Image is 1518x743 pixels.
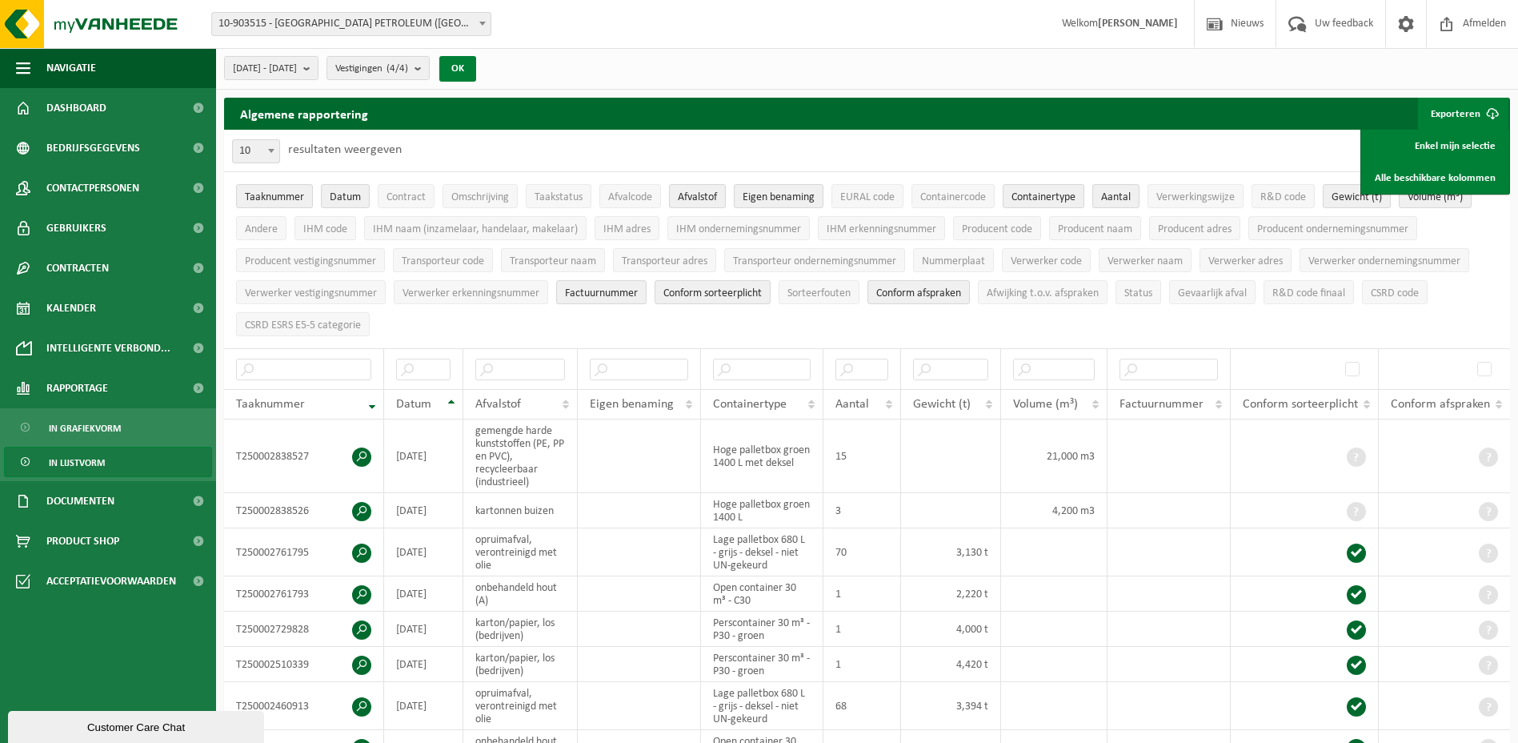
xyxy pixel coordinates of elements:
span: Status [1124,287,1152,299]
button: Producent naamProducent naam: Activate to sort [1049,216,1141,240]
span: Datum [330,191,361,203]
td: T250002838527 [224,420,384,493]
button: OmschrijvingOmschrijving: Activate to sort [443,184,518,208]
span: 10 [232,139,280,163]
span: Bedrijfsgegevens [46,128,140,168]
count: (4/4) [387,63,408,74]
span: In grafiekvorm [49,413,121,444]
span: IHM erkenningsnummer [827,223,936,235]
span: Taakstatus [535,191,583,203]
span: Verwerker erkenningsnummer [403,287,539,299]
span: Gevaarlijk afval [1178,287,1247,299]
span: Factuurnummer [565,287,638,299]
button: OK [439,56,476,82]
button: Vestigingen(4/4) [326,56,430,80]
span: Producent naam [1058,223,1132,235]
span: Conform afspraken [876,287,961,299]
button: Transporteur naamTransporteur naam: Activate to sort [501,248,605,272]
td: 70 [823,528,901,576]
span: Nummerplaat [922,255,985,267]
td: 1 [823,576,901,612]
span: Contract [387,191,426,203]
span: Producent vestigingsnummer [245,255,376,267]
button: SorteerfoutenSorteerfouten: Activate to sort [779,280,859,304]
span: Conform sorteerplicht [1243,398,1358,411]
button: IHM ondernemingsnummerIHM ondernemingsnummer: Activate to sort [667,216,810,240]
span: Verwerker adres [1208,255,1283,267]
span: Omschrijving [451,191,509,203]
button: Verwerker naamVerwerker naam: Activate to sort [1099,248,1192,272]
span: 10 [233,140,279,163]
span: Taaknummer [245,191,304,203]
button: IHM erkenningsnummerIHM erkenningsnummer: Activate to sort [818,216,945,240]
button: EURAL codeEURAL code: Activate to sort [831,184,903,208]
span: IHM adres [603,223,651,235]
span: Containertype [713,398,787,411]
td: T250002729828 [224,612,384,647]
button: Producent vestigingsnummerProducent vestigingsnummer: Activate to sort [236,248,385,272]
button: Producent adresProducent adres: Activate to sort [1149,216,1240,240]
span: [DATE] - [DATE] [233,57,297,81]
span: Producent code [962,223,1032,235]
span: Gebruikers [46,208,106,248]
span: Verwerkingswijze [1156,191,1235,203]
button: AndereAndere: Activate to sort [236,216,286,240]
span: Transporteur naam [510,255,596,267]
span: Containertype [1011,191,1075,203]
span: CSRD ESRS E5-5 categorie [245,319,361,331]
td: [DATE] [384,420,463,493]
span: Gewicht (t) [913,398,971,411]
button: FactuurnummerFactuurnummer: Activate to sort [556,280,647,304]
button: CSRD codeCSRD code: Activate to sort [1362,280,1428,304]
td: 3,130 t [901,528,1001,576]
td: 1 [823,647,901,682]
button: Verwerker vestigingsnummerVerwerker vestigingsnummer: Activate to sort [236,280,386,304]
span: EURAL code [840,191,895,203]
button: R&D codeR&amp;D code: Activate to sort [1252,184,1315,208]
span: IHM ondernemingsnummer [676,223,801,235]
span: Kalender [46,288,96,328]
span: R&D code [1260,191,1306,203]
button: Gevaarlijk afval : Activate to sort [1169,280,1256,304]
td: onbehandeld hout (A) [463,576,578,612]
span: Volume (m³) [1408,191,1463,203]
span: Documenten [46,481,114,521]
td: karton/papier, los (bedrijven) [463,647,578,682]
td: 21,000 m3 [1001,420,1107,493]
iframe: chat widget [8,708,267,743]
span: Conform afspraken [1391,398,1490,411]
button: AfvalstofAfvalstof: Activate to sort [669,184,726,208]
button: Transporteur adresTransporteur adres: Activate to sort [613,248,716,272]
td: Lage palletbox 680 L - grijs - deksel - niet UN-gekeurd [701,528,823,576]
button: DatumDatum: Activate to sort [321,184,370,208]
td: [DATE] [384,682,463,730]
span: Verwerker ondernemingsnummer [1308,255,1460,267]
span: Aantal [1101,191,1131,203]
span: Dashboard [46,88,106,128]
button: Transporteur codeTransporteur code: Activate to sort [393,248,493,272]
span: 10-903515 - KUWAIT PETROLEUM (BELGIUM) NV - ANTWERPEN [212,13,491,35]
td: 1 [823,612,901,647]
span: Contactpersonen [46,168,139,208]
a: In grafiekvorm [4,412,212,443]
td: opruimafval, verontreinigd met olie [463,528,578,576]
td: kartonnen buizen [463,493,578,528]
button: CSRD ESRS E5-5 categorieCSRD ESRS E5-5 categorie: Activate to sort [236,312,370,336]
span: Rapportage [46,368,108,408]
span: Containercode [920,191,986,203]
button: Producent ondernemingsnummerProducent ondernemingsnummer: Activate to sort [1248,216,1417,240]
button: Producent codeProducent code: Activate to sort [953,216,1041,240]
button: Eigen benamingEigen benaming: Activate to sort [734,184,823,208]
span: In lijstvorm [49,448,105,478]
h2: Algemene rapportering [224,98,384,130]
a: Alle beschikbare kolommen [1363,162,1508,194]
td: 3 [823,493,901,528]
span: Gewicht (t) [1332,191,1382,203]
span: Afvalcode [608,191,652,203]
button: Exporteren [1418,98,1508,130]
td: [DATE] [384,647,463,682]
button: ContainertypeContainertype: Activate to sort [1003,184,1084,208]
button: ContractContract: Activate to sort [378,184,435,208]
button: IHM codeIHM code: Activate to sort [294,216,356,240]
